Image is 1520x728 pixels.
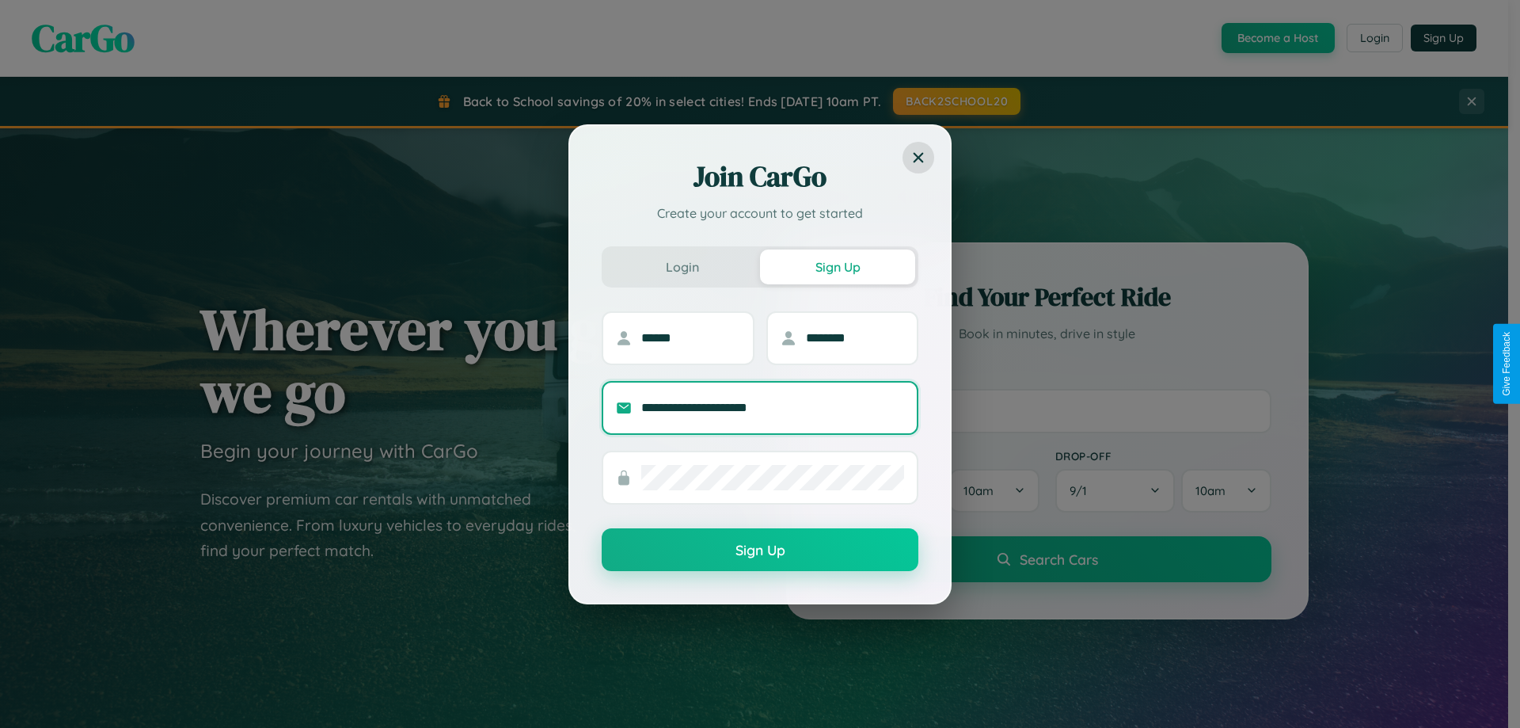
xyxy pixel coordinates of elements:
button: Sign Up [760,250,915,284]
h2: Join CarGo [602,158,918,196]
button: Sign Up [602,528,918,571]
button: Login [605,250,760,284]
p: Create your account to get started [602,204,918,223]
div: Give Feedback [1501,332,1512,396]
